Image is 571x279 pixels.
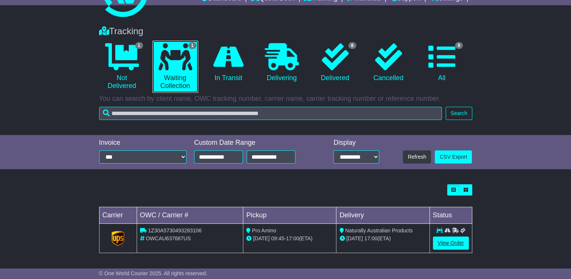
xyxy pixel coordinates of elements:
[111,231,124,246] img: GetCarrierServiceLogo
[312,41,358,85] a: 8 Delivered
[95,26,476,37] div: Tracking
[99,95,472,103] p: You can search by client name, OWC tracking number, carrier name, carrier tracking number or refe...
[137,207,243,224] td: OWC / Carrier #
[99,207,137,224] td: Carrier
[336,207,429,224] td: Delivery
[333,139,379,147] div: Display
[146,235,191,241] span: OWCAU637687US
[259,41,305,85] a: Delivering
[345,227,413,234] span: Naturally Australian Products
[446,107,472,120] button: Search
[246,235,333,243] div: - (ETA)
[339,235,426,243] div: (ETA)
[243,207,336,224] td: Pickup
[403,150,431,164] button: Refresh
[135,42,143,49] span: 1
[99,270,208,276] span: © One World Courier 2025. All rights reserved.
[253,235,270,241] span: [DATE]
[346,235,363,241] span: [DATE]
[286,235,299,241] span: 17:00
[419,41,465,85] a: 9 All
[429,207,472,224] td: Status
[99,41,145,93] a: 1 Not Delivered
[364,235,377,241] span: 17:00
[366,41,411,85] a: Cancelled
[99,139,187,147] div: Invoice
[455,42,463,49] span: 9
[435,150,472,164] a: CSV Export
[271,235,284,241] span: 09:45
[206,41,252,85] a: In Transit
[148,227,201,234] span: 1Z30A5730493283106
[433,237,469,250] a: View Order
[252,227,276,234] span: Pro Amino
[152,41,198,93] a: 1 Waiting Collection
[194,139,313,147] div: Custom Date Range
[188,42,196,49] span: 1
[348,42,356,49] span: 8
